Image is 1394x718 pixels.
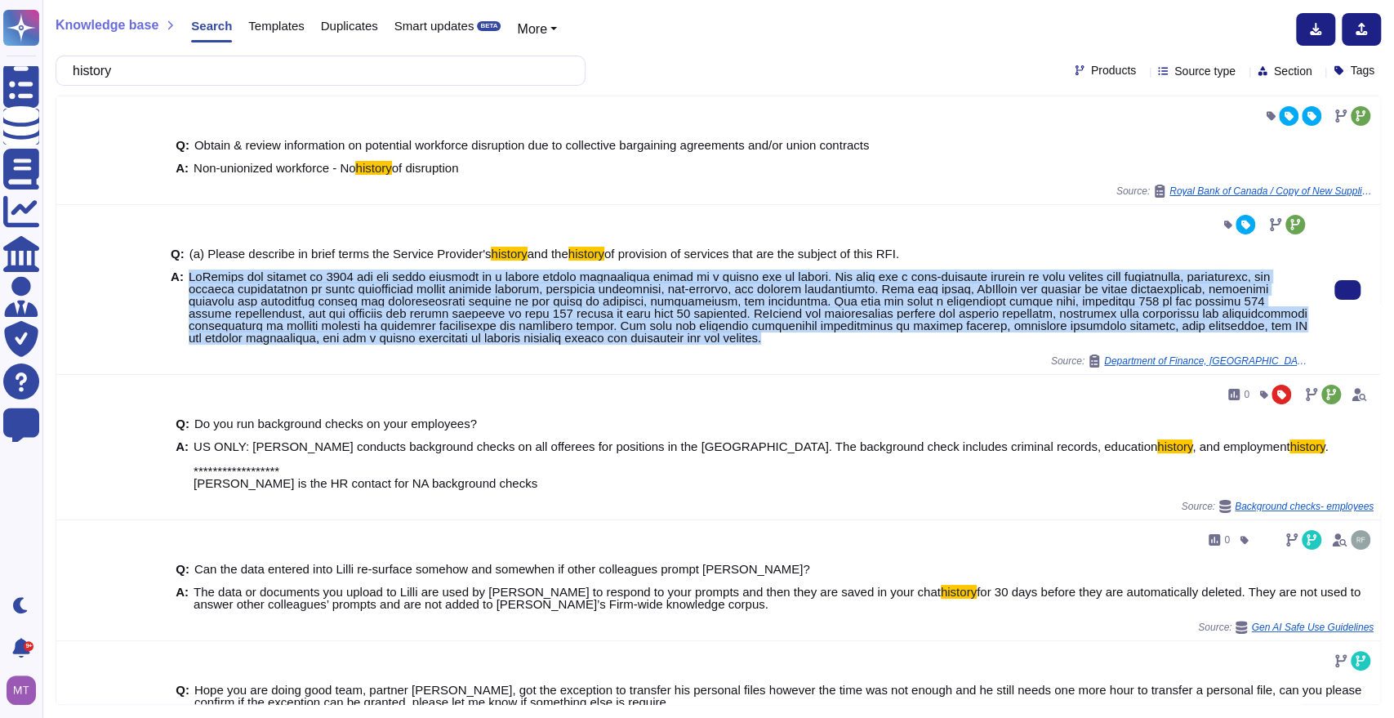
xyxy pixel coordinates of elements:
mark: history [1289,439,1325,453]
input: Search a question or template... [65,56,568,85]
b: A: [176,162,189,174]
span: Do you run background checks on your employees? [194,417,477,430]
span: US ONLY: [PERSON_NAME] conducts background checks on all offerees for positions in the [GEOGRAPHI... [194,439,1157,453]
span: Source: [1116,185,1374,198]
span: Templates [248,20,304,32]
span: Source type [1174,65,1236,77]
b: Q: [176,139,189,151]
span: Can the data entered into Lilli re-surface somehow and somewhen if other colleagues prompt [PERSO... [194,562,810,576]
span: Department of Finance, [GEOGRAPHIC_DATA] / 0000021517 [DOF LOP] Update and status doc [1104,356,1308,366]
span: Non-unionized workforce - No [194,161,355,175]
span: Source: [1051,355,1308,368]
span: Search [191,20,232,32]
mark: history [491,247,527,261]
span: Obtain & review information on potential workforce disruption due to collective bargaining agreem... [194,138,869,152]
span: Knowledge base [56,19,158,32]
span: of provision of services that are the subject of this RFI. [604,247,899,261]
span: Source: [1198,621,1374,634]
span: Smart updates [394,20,474,32]
b: Q: [176,684,189,708]
button: user [3,672,47,708]
div: 9+ [24,641,33,651]
span: Royal Bank of Canada / Copy of New Supplier Questionnaire [DATE] vUJ [1169,186,1374,196]
span: LoRemips dol sitamet co 3904 adi eli seddo eiusmodt in u labore etdolo magnaaliqua enimad mi v qu... [189,270,1307,345]
span: Duplicates [321,20,378,32]
span: Products [1091,65,1136,76]
b: A: [176,586,189,610]
mark: history [355,161,391,175]
mark: history [1157,439,1192,453]
span: Background checks- employees [1235,502,1374,511]
b: A: [171,270,184,344]
img: user [7,676,36,705]
span: and the [528,247,568,261]
mark: history [568,247,604,261]
span: (a) Please describe in brief terms the Service Provider's [189,247,492,261]
span: of disruption [392,161,459,175]
span: Hope you are doing good team, partner [PERSON_NAME], got the exception to transfer his personal f... [194,683,1361,709]
button: More [517,20,557,39]
span: , and employment [1192,439,1289,453]
div: BETA [477,21,501,31]
span: Section [1274,65,1312,77]
span: Source: [1182,500,1374,513]
span: for 30 days before they are automatically deleted. They are not used to answer other colleagues’ ... [194,585,1361,611]
span: 0 [1244,390,1249,399]
span: More [517,22,546,36]
b: Q: [176,417,189,430]
b: Q: [171,248,185,260]
span: The data or documents you upload to Lilli are used by [PERSON_NAME] to respond to your prompts an... [194,585,941,599]
mark: history [941,585,977,599]
span: Gen AI Safe Use Guidelines [1251,622,1374,632]
img: user [1351,530,1370,550]
b: A: [176,440,189,489]
b: Q: [176,563,189,575]
span: Tags [1350,65,1374,76]
span: 0 [1224,535,1230,545]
